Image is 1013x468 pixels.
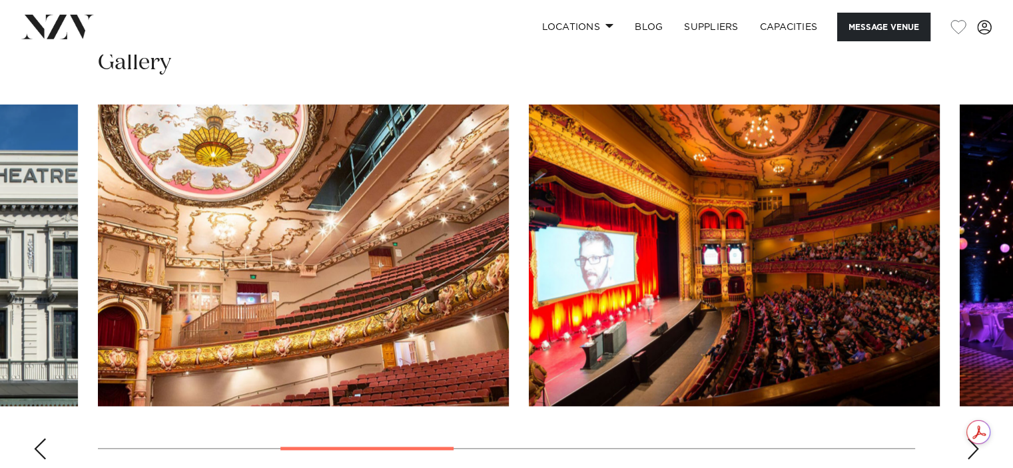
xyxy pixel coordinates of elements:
[98,105,509,406] swiper-slide: 3 / 9
[624,13,673,41] a: BLOG
[98,48,171,78] h2: Gallery
[21,15,94,39] img: nzv-logo.png
[837,13,930,41] button: Message Venue
[673,13,749,41] a: SUPPLIERS
[529,105,940,406] swiper-slide: 4 / 9
[749,13,829,41] a: Capacities
[531,13,624,41] a: Locations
